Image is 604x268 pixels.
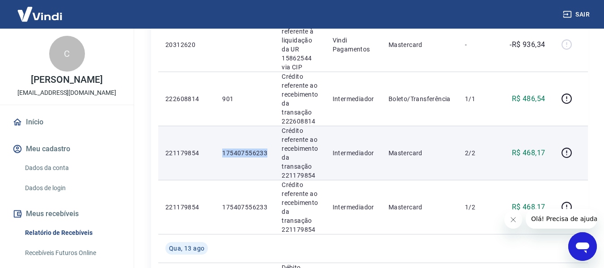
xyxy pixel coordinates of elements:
p: Crédito referente ao recebimento da transação 221179854 [282,126,318,180]
p: [PERSON_NAME] [31,75,102,85]
button: Meu cadastro [11,139,123,159]
p: Mastercard [389,203,451,212]
p: 20312620 [165,40,208,49]
p: 221179854 [165,149,208,157]
img: Vindi [11,0,69,28]
button: Sair [561,6,593,23]
p: - [465,40,491,49]
p: R$ 468,17 [512,202,545,213]
p: Intermediador [333,203,374,212]
span: Olá! Precisa de ajuda? [5,6,75,13]
p: Intermediador [333,94,374,103]
p: -R$ 936,34 [510,39,545,50]
button: Meus recebíveis [11,204,123,224]
p: R$ 468,17 [512,148,545,158]
a: Dados da conta [21,159,123,177]
a: Recebíveis Futuros Online [21,244,123,262]
p: R$ 486,54 [512,94,545,104]
p: Crédito referente ao recebimento da transação 222608814 [282,72,318,126]
p: 1/1 [465,94,491,103]
p: Crédito referente ao recebimento da transação 221179854 [282,180,318,234]
p: Débito referente à liquidação da UR 15862544 via CIP [282,18,318,72]
iframe: Botão para abrir a janela de mensagens [568,232,597,261]
span: Qua, 13 ago [169,244,204,253]
p: Mastercard [389,149,451,157]
p: 222608814 [165,94,208,103]
p: Boleto/Transferência [389,94,451,103]
p: 221179854 [165,203,208,212]
p: [EMAIL_ADDRESS][DOMAIN_NAME] [17,88,116,98]
a: Início [11,112,123,132]
p: 901 [222,94,267,103]
p: 175407556233 [222,203,267,212]
div: C [49,36,85,72]
p: Mastercard [389,40,451,49]
iframe: Mensagem da empresa [526,209,597,229]
a: Relatório de Recebíveis [21,224,123,242]
p: 2/2 [465,149,491,157]
a: Dados de login [21,179,123,197]
p: 175407556233 [222,149,267,157]
p: Vindi Pagamentos [333,36,374,54]
p: Intermediador [333,149,374,157]
iframe: Fechar mensagem [504,211,522,229]
p: 1/2 [465,203,491,212]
